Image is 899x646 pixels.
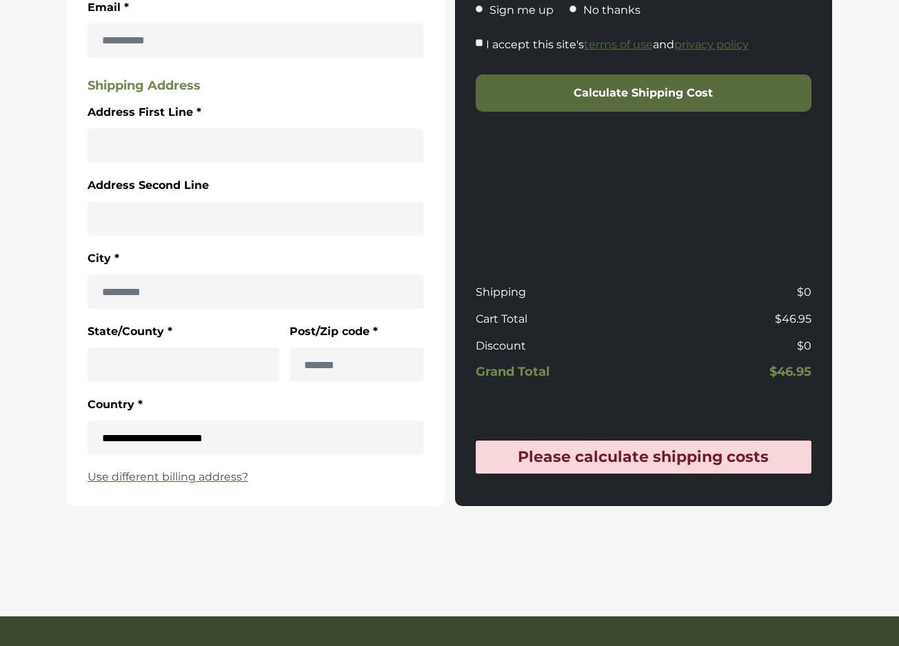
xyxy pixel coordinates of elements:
label: City * [88,250,119,268]
p: $0 [649,284,811,301]
h4: Please calculate shipping costs [483,448,805,466]
a: Use different billing address? [88,469,424,485]
p: $46.95 [649,311,811,327]
h5: $46.95 [649,365,811,380]
label: Address First Line * [88,103,201,121]
label: State/County * [88,323,172,341]
p: Sign me up [489,2,554,19]
a: terms of use [584,38,653,51]
label: I accept this site's and [486,36,749,54]
button: Calculate Shipping Cost [476,74,812,112]
h5: Shipping Address [88,79,424,94]
p: Discount [476,338,638,354]
p: No thanks [583,2,640,19]
p: $0 [649,338,811,354]
label: Country * [88,396,143,414]
p: Cart Total [476,311,638,327]
p: Shipping [476,284,638,301]
label: Post/Zip code * [290,323,378,341]
a: privacy policy [674,38,749,51]
label: Address Second Line [88,176,209,194]
h5: Grand Total [476,365,638,380]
